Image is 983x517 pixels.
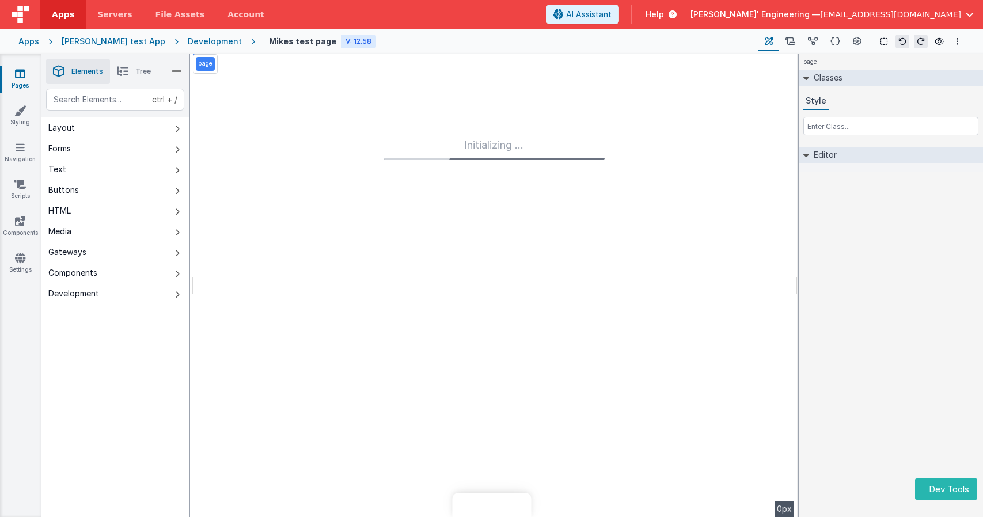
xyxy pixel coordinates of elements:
[135,67,151,76] span: Tree
[41,200,189,221] button: HTML
[646,9,664,20] span: Help
[48,246,86,258] div: Gateways
[71,67,103,76] span: Elements
[951,35,965,48] button: Options
[384,137,605,160] div: Initializing ...
[820,9,961,20] span: [EMAIL_ADDRESS][DOMAIN_NAME]
[41,180,189,200] button: Buttons
[41,159,189,180] button: Text
[18,36,39,47] div: Apps
[803,117,978,135] input: Enter Class...
[48,164,66,175] div: Text
[198,59,212,69] p: page
[188,36,242,47] div: Development
[48,267,97,279] div: Components
[809,147,837,163] h2: Editor
[809,70,842,86] h2: Classes
[41,283,189,304] button: Development
[775,501,794,517] div: 0px
[41,242,189,263] button: Gateways
[193,54,794,517] div: -->
[803,93,829,110] button: Style
[269,37,336,45] h4: Mikes test page
[52,9,74,20] span: Apps
[341,35,376,48] div: V: 12.58
[41,221,189,242] button: Media
[48,184,79,196] div: Buttons
[915,478,977,500] button: Dev Tools
[452,493,531,517] iframe: Marker.io feedback button
[62,36,165,47] div: [PERSON_NAME] test App
[48,205,71,216] div: HTML
[152,94,165,105] div: ctrl
[546,5,619,24] button: AI Assistant
[48,226,71,237] div: Media
[799,54,822,70] h4: page
[41,117,189,138] button: Layout
[41,138,189,159] button: Forms
[97,9,132,20] span: Servers
[48,288,99,299] div: Development
[152,89,177,111] span: + /
[690,9,974,20] button: [PERSON_NAME]' Engineering — [EMAIL_ADDRESS][DOMAIN_NAME]
[46,89,184,111] input: Search Elements...
[48,143,71,154] div: Forms
[41,263,189,283] button: Components
[690,9,820,20] span: [PERSON_NAME]' Engineering —
[48,122,75,134] div: Layout
[566,9,612,20] span: AI Assistant
[155,9,205,20] span: File Assets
